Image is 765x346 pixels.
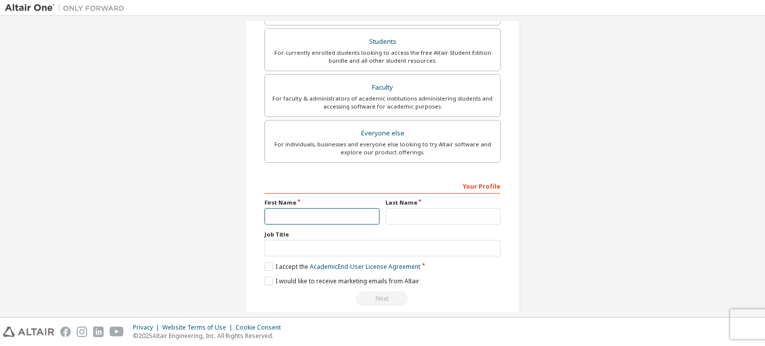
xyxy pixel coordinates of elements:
[271,126,494,140] div: Everyone else
[271,140,494,156] div: For individuals, businesses and everyone else looking to try Altair software and explore our prod...
[385,199,501,207] label: Last Name
[60,327,71,337] img: facebook.svg
[271,35,494,49] div: Students
[93,327,104,337] img: linkedin.svg
[77,327,87,337] img: instagram.svg
[264,277,419,285] label: I would like to receive marketing emails from Altair
[133,332,287,340] p: © 2025 Altair Engineering, Inc. All Rights Reserved.
[162,324,236,332] div: Website Terms of Use
[271,49,494,65] div: For currently enrolled students looking to access the free Altair Student Edition bundle and all ...
[264,199,380,207] label: First Name
[110,327,124,337] img: youtube.svg
[236,324,287,332] div: Cookie Consent
[3,327,54,337] img: altair_logo.svg
[264,262,420,271] label: I accept the
[271,95,494,111] div: For faculty & administrators of academic institutions administering students and accessing softwa...
[133,324,162,332] div: Privacy
[271,81,494,95] div: Faculty
[5,3,129,13] img: Altair One
[310,262,420,271] a: Academic End-User License Agreement
[264,231,501,238] label: Job Title
[264,291,501,306] div: Read and acccept EULA to continue
[264,178,501,194] div: Your Profile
